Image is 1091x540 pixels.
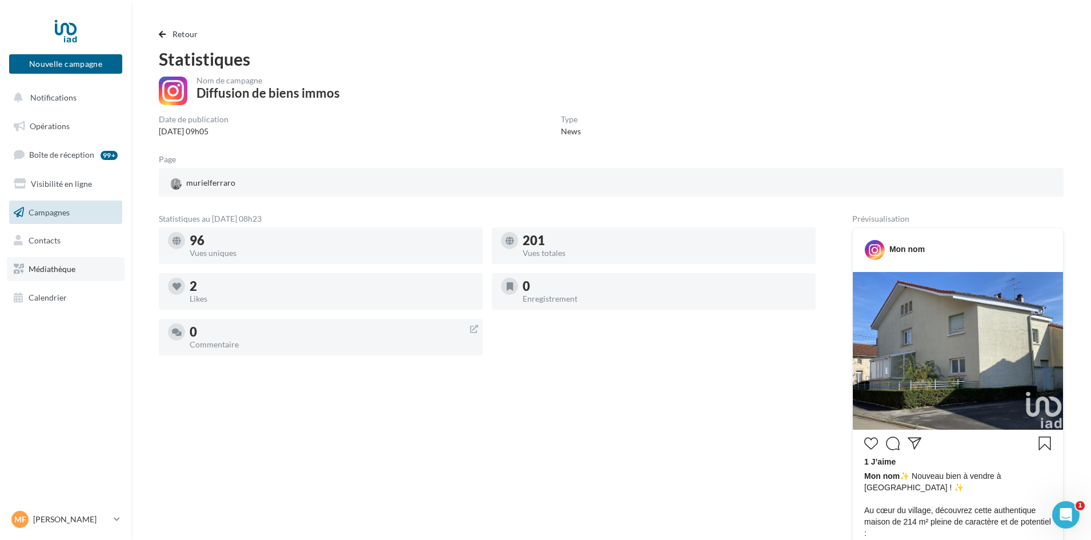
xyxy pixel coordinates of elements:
div: Type [561,115,581,123]
div: 99+ [101,151,118,160]
span: MF [14,514,26,525]
a: MF [PERSON_NAME] [9,509,122,530]
div: murielferraro [168,175,238,192]
a: Campagnes [7,201,125,225]
div: Statistiques [159,50,1064,67]
span: 1 [1076,501,1085,510]
a: murielferraro [168,175,463,192]
span: Campagnes [29,207,70,217]
a: Contacts [7,229,125,253]
span: Mon nom [864,471,900,481]
span: Boîte de réception [29,150,94,159]
svg: Partager la publication [908,437,921,450]
button: Nouvelle campagne [9,54,122,74]
div: 1 J’aime [864,456,1052,470]
div: Statistiques au [DATE] 08h23 [159,215,816,223]
div: Mon nom [889,243,925,255]
div: Nom de campagne [196,77,340,85]
div: Date de publication [159,115,228,123]
div: 201 [523,234,807,247]
button: Retour [159,27,203,41]
div: [DATE] 09h05 [159,126,228,137]
p: [PERSON_NAME] [33,514,109,525]
a: Calendrier [7,286,125,310]
div: Prévisualisation [852,215,1064,223]
iframe: Intercom live chat [1052,501,1080,529]
div: Commentaire [190,341,474,349]
a: Boîte de réception99+ [7,142,125,167]
div: Diffusion de biens immos [196,87,340,99]
svg: Commenter [886,437,900,450]
span: Retour [173,29,198,39]
div: Likes [190,295,474,303]
div: Vues uniques [190,249,474,257]
span: Médiathèque [29,264,75,274]
svg: J’aime [864,437,878,450]
div: 0 [523,280,807,293]
div: 0 [190,326,474,338]
a: Médiathèque [7,257,125,281]
div: 96 [190,234,474,247]
span: Calendrier [29,293,67,302]
div: Enregistrement [523,295,807,303]
span: Notifications [30,93,77,102]
div: Page [159,155,185,163]
span: Visibilité en ligne [31,179,92,189]
span: Opérations [30,121,70,131]
a: Visibilité en ligne [7,172,125,196]
div: 2 [190,280,474,293]
svg: Enregistrer [1038,437,1052,450]
button: Notifications [7,86,120,110]
div: News [561,126,581,137]
a: Opérations [7,114,125,138]
span: Contacts [29,235,61,245]
div: Vues totales [523,249,807,257]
